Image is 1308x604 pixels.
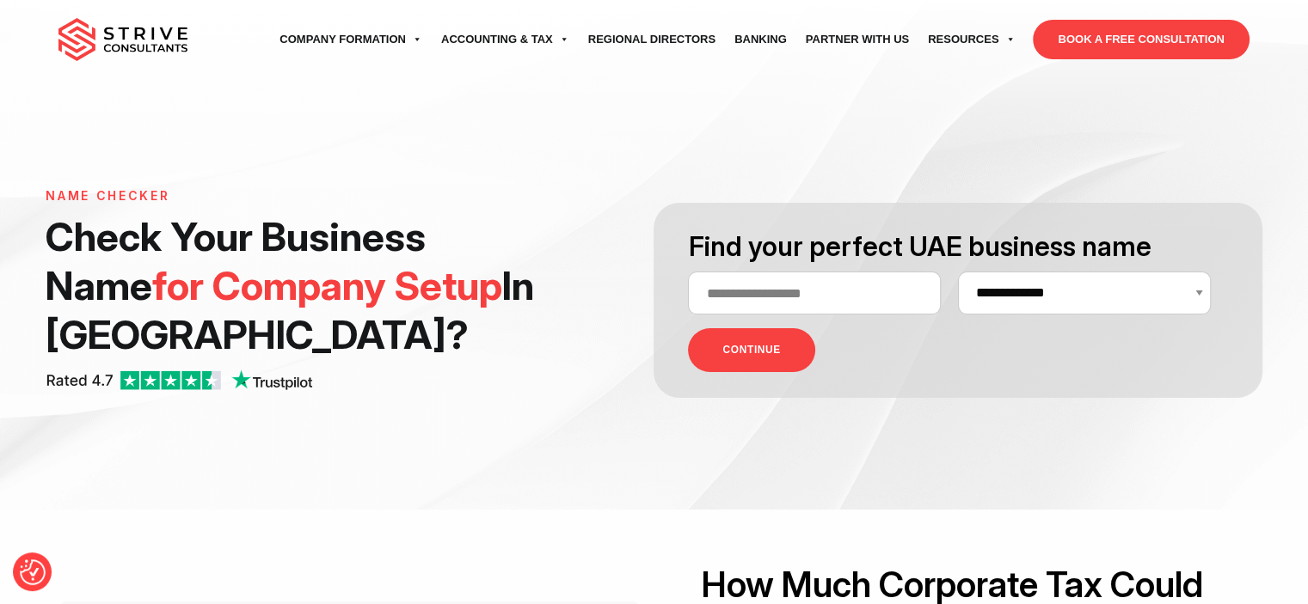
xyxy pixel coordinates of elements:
[46,212,568,359] h1: Check Your Business Name In [GEOGRAPHIC_DATA] ?
[1033,20,1249,59] a: BOOK A FREE CONSULTATION
[796,15,918,64] a: Partner with Us
[152,261,502,309] span: for Company Setup
[270,15,432,64] a: Company Formation
[579,15,725,64] a: Regional Directors
[432,15,579,64] a: Accounting & Tax
[20,559,46,585] button: Consent Preferences
[725,15,796,64] a: Banking
[20,559,46,585] img: Revisit consent button
[918,15,1024,64] a: Resources
[58,18,187,61] img: main-logo.svg
[688,229,1227,265] h3: Find your perfect UAE business name
[688,328,814,372] button: CONTINUE
[46,189,568,204] h6: Name Checker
